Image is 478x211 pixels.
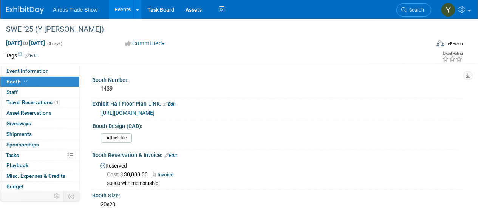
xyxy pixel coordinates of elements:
[0,66,79,76] a: Event Information
[22,40,29,46] span: to
[163,102,176,107] a: Edit
[441,3,455,17] img: Yolanda Bauza
[0,140,79,150] a: Sponsorships
[6,131,32,137] span: Shipments
[53,7,97,13] span: Airbus Trade Show
[6,152,19,158] span: Tasks
[6,99,60,105] span: Travel Reservations
[0,108,79,118] a: Asset Reservations
[6,79,29,85] span: Booth
[24,79,28,83] i: Booth reservation complete
[0,87,79,97] a: Staff
[6,6,44,14] img: ExhibitDay
[0,129,79,139] a: Shipments
[0,171,79,181] a: Misc. Expenses & Credits
[6,162,28,168] span: Playbook
[445,41,463,46] div: In-Person
[98,199,457,211] div: 20x20
[6,40,45,46] span: [DATE] [DATE]
[436,40,444,46] img: Format-Inperson.png
[396,39,463,51] div: Event Format
[407,7,424,13] span: Search
[0,182,79,192] a: Budget
[92,190,463,199] div: Booth Size:
[107,171,124,177] span: Cost: $
[54,100,60,105] span: 1
[6,52,38,59] td: Tags
[6,120,31,126] span: Giveaways
[0,77,79,87] a: Booth
[152,172,177,177] a: Invoice
[6,110,51,116] span: Asset Reservations
[6,89,18,95] span: Staff
[93,120,459,130] div: Booth Design (CAD):
[0,160,79,171] a: Playbook
[92,74,463,84] div: Booth Number:
[442,52,463,55] div: Event Rating
[6,183,23,189] span: Budget
[92,149,463,159] div: Booth Reservation & Invoice:
[164,153,177,158] a: Edit
[0,150,79,160] a: Tasks
[6,142,39,148] span: Sponsorships
[123,40,168,48] button: Committed
[46,41,62,46] span: (3 days)
[98,160,457,187] div: Reserved
[25,53,38,59] a: Edit
[107,171,151,177] span: 30,000.00
[6,68,49,74] span: Event Information
[64,191,79,201] td: Toggle Event Tabs
[92,98,463,108] div: Exhibit Hall Floor Plan LINK:
[0,97,79,108] a: Travel Reservations1
[51,191,64,201] td: Personalize Event Tab Strip
[396,3,431,17] a: Search
[0,119,79,129] a: Giveaways
[98,83,457,95] div: 1439
[6,173,65,179] span: Misc. Expenses & Credits
[107,180,457,187] div: 30000 with membership
[3,23,424,36] div: SWE '25 (Y [PERSON_NAME])
[101,110,155,116] a: [URL][DOMAIN_NAME]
